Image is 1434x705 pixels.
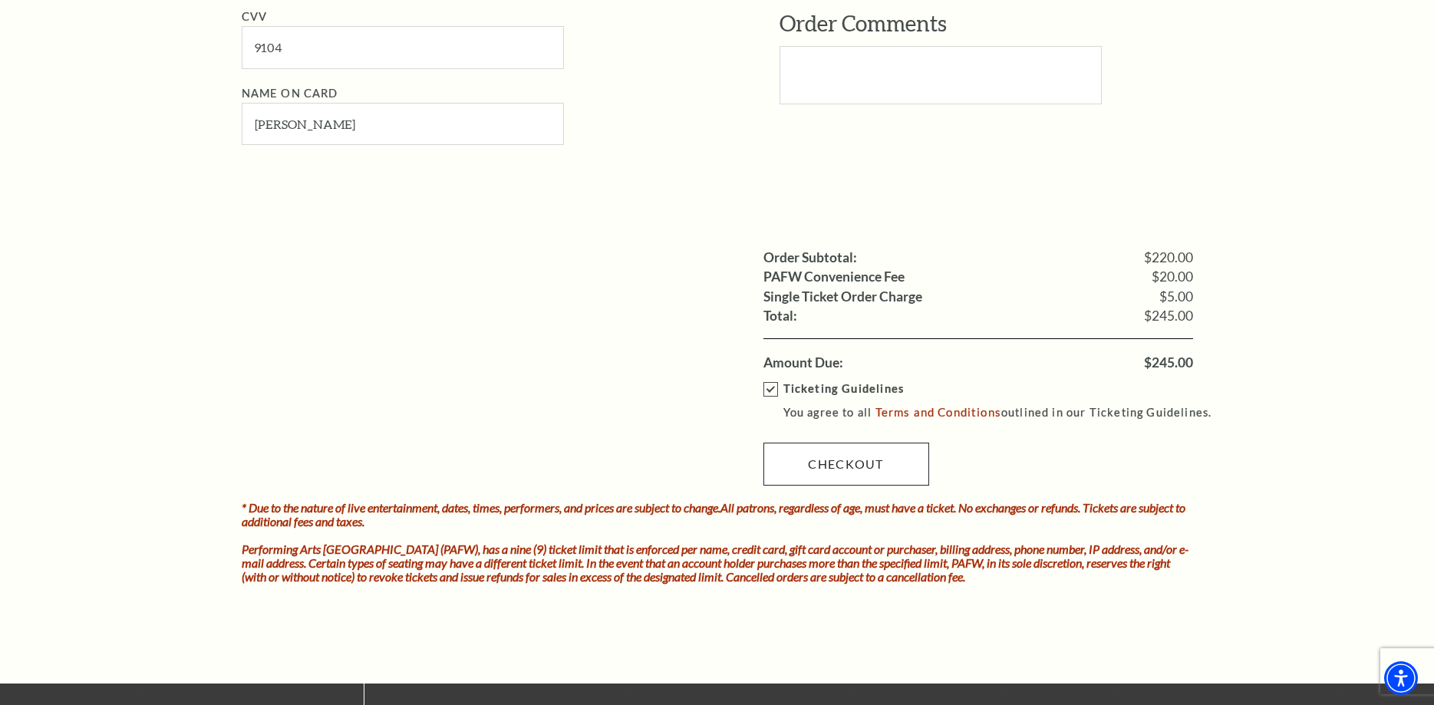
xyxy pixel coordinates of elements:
label: Amount Due: [763,356,843,370]
i: Performing Arts [GEOGRAPHIC_DATA] (PAFW), has a nine (9) ticket limit that is enforced per name, ... [242,542,1188,584]
a: Terms and Conditions [875,405,1001,419]
a: Checkout [763,443,929,486]
label: Total: [763,309,797,323]
span: Order Comments [780,10,947,36]
span: $245.00 [1144,309,1193,323]
label: Single Ticket Order Charge [763,290,922,304]
div: Accessibility Menu [1384,661,1418,695]
label: Order Subtotal: [763,251,857,265]
label: PAFW Convenience Fee [763,270,905,284]
span: $20.00 [1152,270,1193,284]
span: outlined in our Ticketing Guidelines. [1001,406,1211,419]
i: * Due to the nature of live entertainment, dates, times, performers, and prices are subject to ch... [242,500,1185,529]
strong: All patrons, regardless of age, must have a ticket [720,500,954,515]
label: CVV [242,10,268,23]
label: Name on Card [242,87,338,100]
p: You agree to all [783,403,1226,423]
textarea: Text area [780,46,1102,104]
span: $220.00 [1144,251,1193,265]
strong: Ticketing Guidelines [783,382,904,395]
span: $5.00 [1159,290,1193,304]
span: $245.00 [1144,356,1193,370]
